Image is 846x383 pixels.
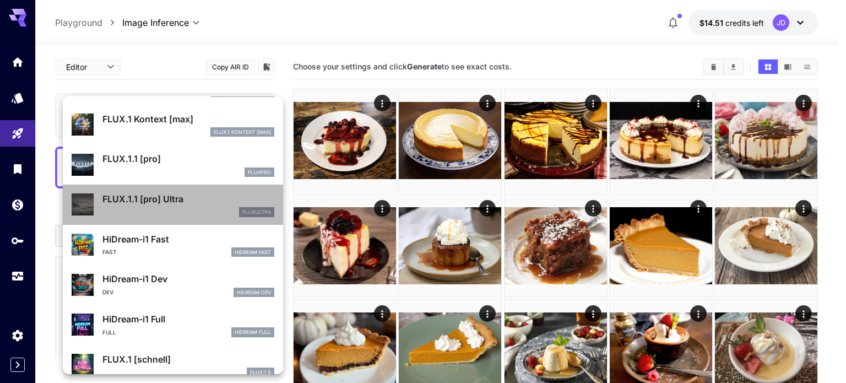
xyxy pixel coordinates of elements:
p: Dev [102,288,113,296]
div: FLUX.1 [schnell]FLUX.1 S [72,348,274,382]
p: HiDream Full [235,328,271,336]
p: HiDream-i1 Full [102,312,274,326]
p: FLUX.1 [schnell] [102,353,274,366]
p: FLUX.1 Kontext [max] [102,112,274,126]
div: HiDream-i1 DevDevHiDream Dev [72,268,274,301]
div: HiDream-i1 FullFullHiDream Full [72,308,274,342]
p: FLUX.1 Kontext [max] [214,128,271,136]
p: HiDream Fast [235,249,271,256]
div: HiDream-i1 FastFastHiDream Fast [72,228,274,262]
p: HiDream-i1 Dev [102,272,274,285]
p: Fast [102,248,117,256]
p: Full [102,328,116,337]
p: fluxultra [242,208,271,216]
div: FLUX.1.1 [pro]fluxpro [72,148,274,181]
p: HiDream-i1 Fast [102,233,274,246]
p: FLUX.1.1 [pro] [102,152,274,165]
p: fluxpro [248,169,271,176]
p: FLUX.1.1 [pro] Ultra [102,192,274,206]
p: FLUX.1 S [250,369,271,376]
div: FLUX.1.1 [pro] Ultrafluxultra [72,188,274,222]
div: FLUX.1 Kontext [max]FLUX.1 Kontext [max] [72,108,274,142]
p: HiDream Dev [237,289,271,296]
